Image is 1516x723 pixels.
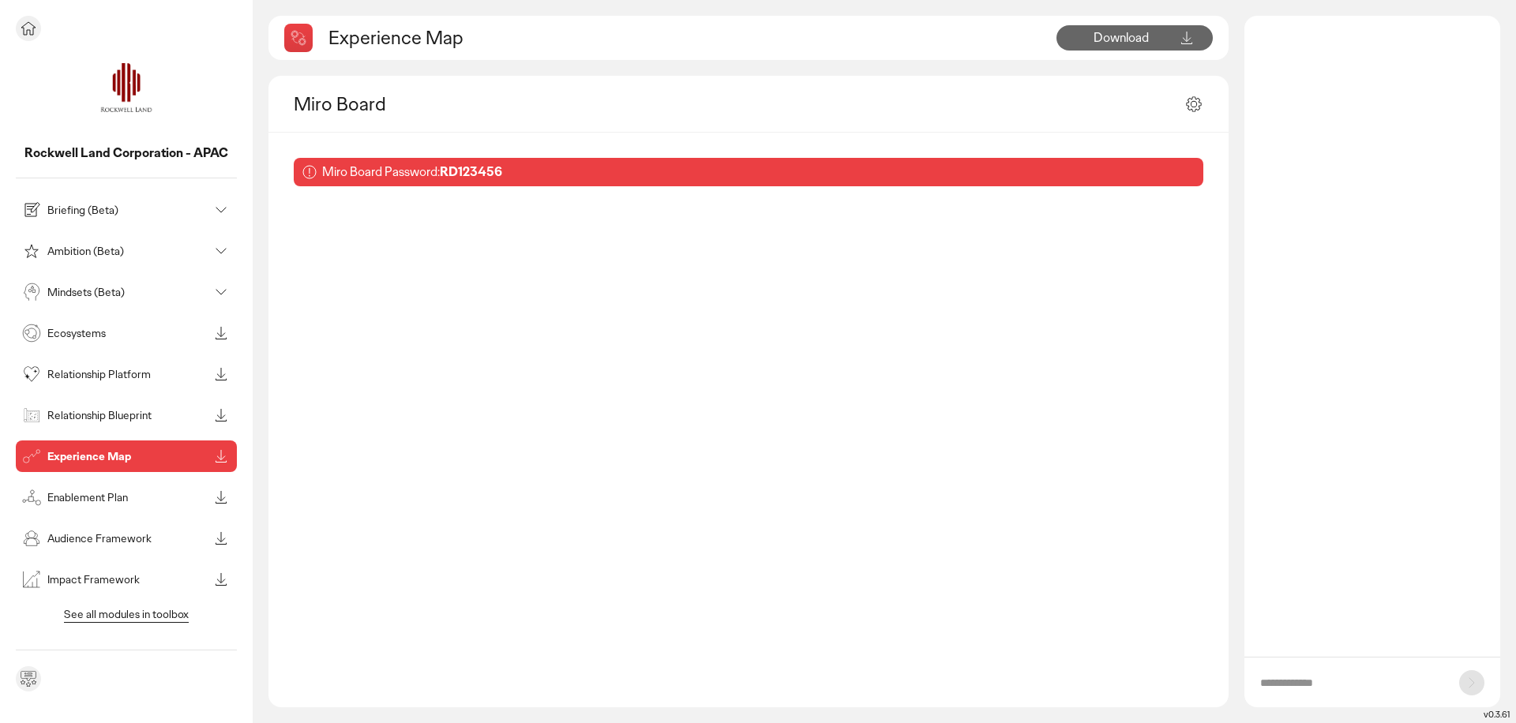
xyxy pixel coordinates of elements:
[1056,25,1213,51] button: Download
[440,163,502,180] b: RD123456
[328,25,463,50] h2: Experience Map
[16,605,237,624] button: See all modules in toolbox
[47,328,208,339] p: Ecosystems
[47,204,208,215] p: Briefing (Beta)
[294,92,386,116] h2: Miro Board
[47,369,208,380] p: Relationship Platform
[47,451,208,462] p: Experience Map
[16,666,41,691] div: Send feedback
[87,51,166,129] img: project avatar
[47,574,208,585] p: Impact Framework
[47,245,208,257] p: Ambition (Beta)
[322,164,502,181] p: Miro Board Password:
[1094,29,1149,46] span: Download
[47,533,208,544] p: Audience Framework
[16,145,237,162] p: Rockwell Land Corporation - APAC
[26,607,227,621] p: See all modules in toolbox
[47,492,208,503] p: Enablement Plan
[47,287,208,298] p: Mindsets (Beta)
[47,410,208,421] p: Relationship Blueprint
